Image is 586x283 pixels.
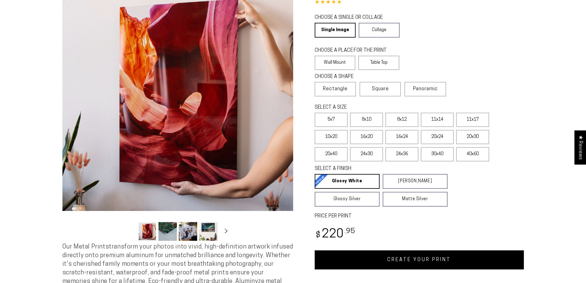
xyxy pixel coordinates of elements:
[315,174,380,189] a: Glossy White
[315,147,348,161] label: 20x40
[315,165,433,172] legend: SELECT A FINISH
[372,85,389,93] span: Square
[456,113,489,127] label: 11x17
[574,130,586,164] div: Click to open Judge.me floating reviews tab
[315,14,394,21] legend: CHOOSE A SINGLE OR COLLAGE
[315,56,356,70] label: Wall Mount
[385,113,418,127] label: 8x12
[323,85,348,93] span: Rectangle
[138,222,157,241] button: Load image 1 in gallery view
[359,23,400,38] a: Collage
[316,231,321,240] span: $
[350,147,383,161] label: 24x30
[413,87,438,91] span: Panoramic
[421,130,454,144] label: 20x24
[123,224,136,238] button: Slide left
[315,104,438,111] legend: SELECT A SIZE
[179,222,197,241] button: Load image 3 in gallery view
[421,147,454,161] label: 30x40
[350,113,383,127] label: 8x10
[199,222,217,241] button: Load image 4 in gallery view
[315,113,348,127] label: 5x7
[315,192,380,207] a: Glossy Silver
[158,222,177,241] button: Load image 2 in gallery view
[315,23,356,38] a: Single Image
[315,228,356,241] bdi: 220
[315,73,395,80] legend: CHOOSE A SHAPE
[385,130,418,144] label: 16x24
[315,213,524,220] label: PRICE PER PRINT
[219,224,233,238] button: Slide right
[383,192,448,207] a: Matte Silver
[315,47,394,54] legend: CHOOSE A PLACE FOR THE PRINT
[350,130,383,144] label: 16x20
[315,250,524,269] a: CREATE YOUR PRINT
[358,56,399,70] label: Table Top
[456,147,489,161] label: 40x60
[385,147,418,161] label: 24x36
[315,130,348,144] label: 10x20
[456,130,489,144] label: 20x30
[421,113,454,127] label: 11x14
[383,174,448,189] a: [PERSON_NAME]
[345,228,356,235] sup: .95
